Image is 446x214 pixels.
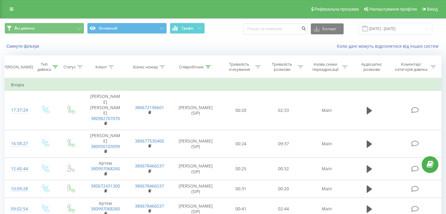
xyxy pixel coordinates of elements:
[310,62,341,72] div: Назва схеми переадресації
[95,64,107,70] div: Клієнт
[305,130,349,158] td: Main
[135,138,164,144] a: 380677530400
[135,163,164,169] a: 380678466537
[135,203,164,209] a: 380678466537
[262,130,305,158] td: 09:37
[369,7,417,12] span: Налаштування профілю
[83,158,128,180] td: Артем
[220,158,262,180] td: 00:25
[220,180,262,198] td: 00:31
[5,79,441,91] td: Вчора
[314,7,359,12] span: Реферальна програма
[172,180,219,198] td: [PERSON_NAME] (SIP)
[268,62,296,72] div: Тривалість розмови
[172,130,219,158] td: [PERSON_NAME] (SIP)
[305,180,349,198] td: Main
[15,26,35,31] span: Всі дзвінки
[87,23,167,34] button: Основний
[91,143,120,149] a: 380930103099
[182,26,194,30] span: Графік
[172,91,219,130] td: [PERSON_NAME] (SIP)
[11,104,26,116] div: 17:37:24
[133,64,158,70] div: Бізнес номер
[91,166,120,171] a: 380997068260
[220,91,262,130] td: 00:20
[393,62,429,72] div: Коментар/категорія дзвінка
[170,23,205,34] button: Графік
[305,91,349,130] td: Main
[262,158,305,180] td: 00:32
[220,130,262,158] td: 00:24
[37,62,51,72] div: Тип дзвінка
[91,183,120,189] a: 380672431300
[311,23,344,34] button: Експорт
[11,163,26,175] div: 12:45:44
[262,91,305,130] td: 02:33
[5,23,84,34] button: Всі дзвінки
[91,206,120,212] a: 380997068260
[2,64,33,70] div: [PERSON_NAME]
[172,158,219,180] td: [PERSON_NAME] (SIP)
[11,183,26,195] div: 10:09:28
[427,7,438,12] span: Вихід
[355,62,389,72] div: Аудіозапис розмови
[243,23,308,34] input: Пошук за номером
[337,43,441,49] a: Коли дані можуть відрізнятися вiд інших систем
[63,64,76,70] div: Статус
[135,105,164,110] a: 380672196601
[262,180,305,198] td: 00:20
[11,138,26,150] div: 16:58:27
[305,158,349,180] td: Main
[179,64,204,70] div: Співробітник
[83,91,128,130] td: [PERSON_NAME] [PERSON_NAME]
[225,62,254,72] div: Тривалість очікування
[83,130,128,158] td: [PERSON_NAME]
[5,43,42,49] button: Скинути фільтри
[135,183,164,189] a: 380678466537
[91,116,120,121] a: 380982707070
